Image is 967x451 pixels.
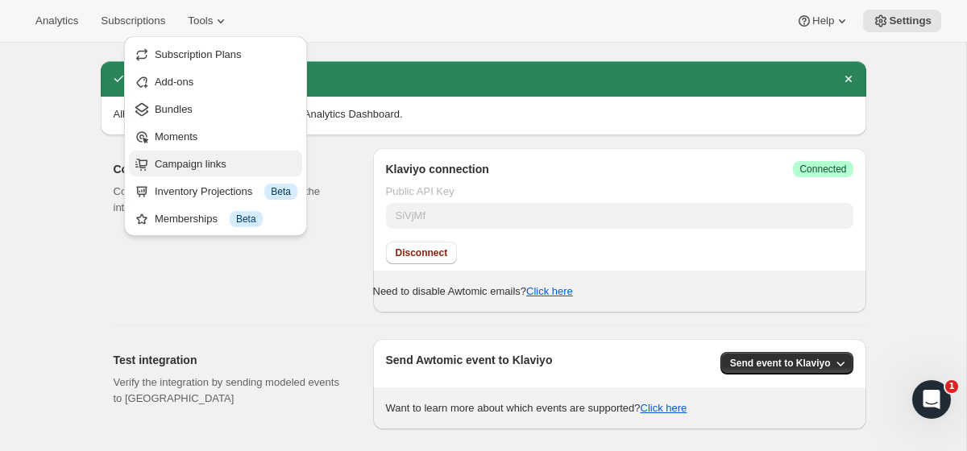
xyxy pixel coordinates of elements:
[799,163,846,176] span: Connected
[35,14,78,27] span: Analytics
[155,211,297,227] div: Memberships
[155,76,193,88] span: Add-ons
[386,161,489,177] h2: Klaviyo connection
[945,380,958,393] span: 1
[129,41,302,67] button: Subscription Plans
[236,213,256,225] span: Beta
[114,374,347,407] p: Verify the integration by sending modeled events to [GEOGRAPHIC_DATA]
[155,158,226,170] span: Campaign links
[386,352,553,374] h2: Send Awtomic event to Klaviyo
[129,123,302,149] button: Moments
[837,68,860,90] button: Dismiss notification
[155,184,297,200] div: Inventory Projections
[889,14,932,27] span: Settings
[129,151,302,176] button: Campaign links
[129,178,302,204] button: Inventory Projections
[114,161,347,177] h2: Connection
[129,96,302,122] button: Bundles
[155,130,197,143] span: Moments
[178,10,239,32] button: Tools
[26,10,88,32] button: Analytics
[155,48,242,60] span: Subscription Plans
[863,10,941,32] button: Settings
[912,380,951,419] iframe: Intercom live chat
[91,10,175,32] button: Subscriptions
[188,14,213,27] span: Tools
[386,185,454,197] span: Public API Key
[101,14,165,27] span: Subscriptions
[720,352,853,374] button: Send event to Klaviyo
[129,205,302,231] button: Memberships
[396,246,448,259] span: Disconnect
[730,357,831,370] span: Send event to Klaviyo
[114,108,403,120] span: All events will appear within your Klaviyo Analytics Dashboard.
[526,285,573,297] button: Click here
[641,402,687,414] button: Click here
[812,14,834,27] span: Help
[155,103,193,115] span: Bundles
[386,400,853,416] p: Want to learn more about which events are supported?
[129,68,302,94] button: Add-ons
[271,185,291,198] span: Beta
[386,242,458,264] button: Disconnect
[373,283,866,300] p: Need to disable Awtomic emails?
[786,10,860,32] button: Help
[114,184,347,216] p: Connect your Klaviyo API key to initialize the integration
[114,352,347,368] h2: Test integration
